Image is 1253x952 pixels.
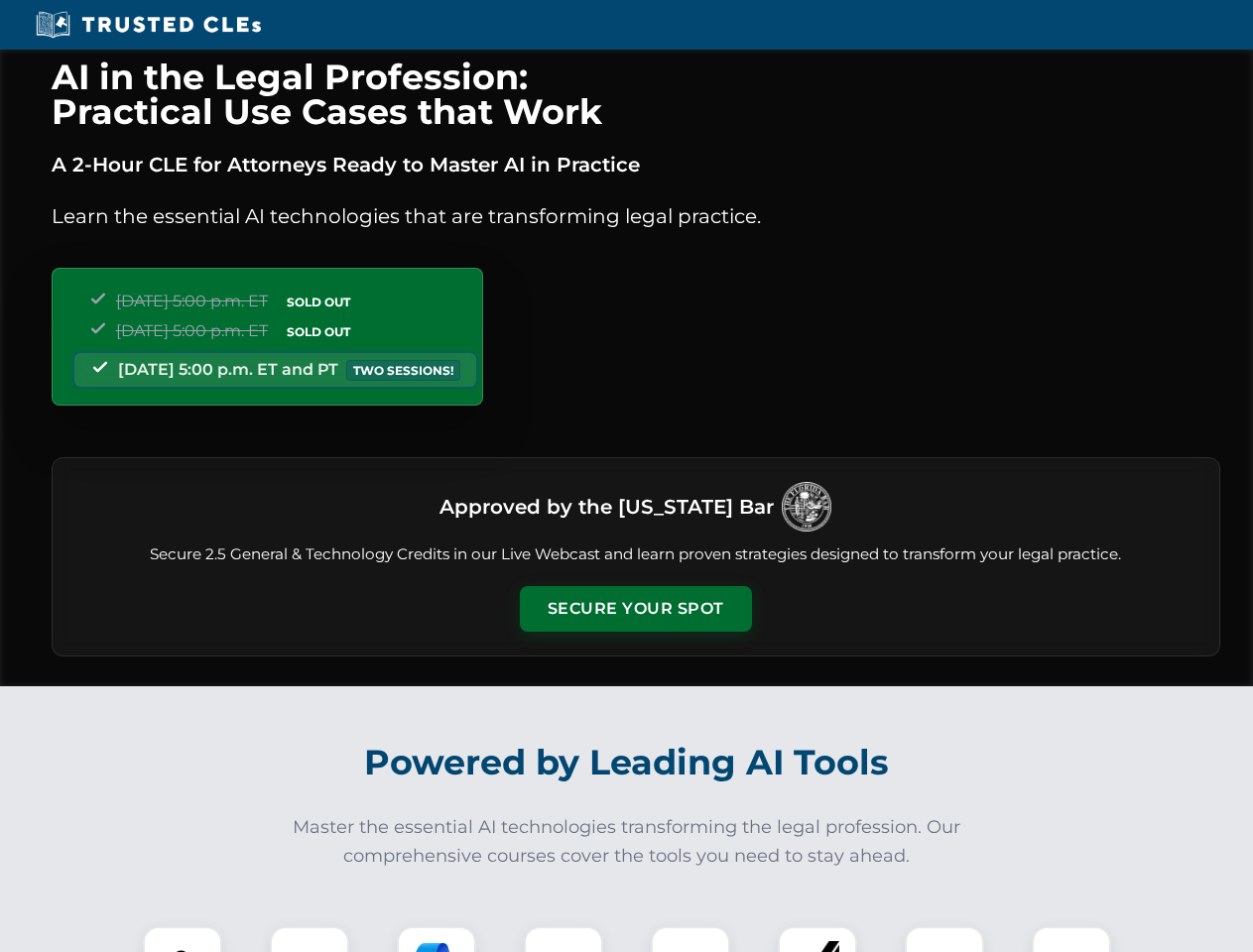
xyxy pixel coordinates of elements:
img: Logo [782,482,831,532]
img: Trusted CLEs [30,10,267,40]
span: [DATE] 5:00 p.m. ET [116,321,268,340]
p: Secure 2.5 General & Technology Credits in our Live Webcast and learn proven strategies designed ... [76,543,1195,566]
p: Master the essential AI technologies transforming the legal profession. Our comprehensive courses... [280,813,974,871]
button: Secure Your Spot [520,586,752,632]
span: [DATE] 5:00 p.m. ET [116,292,268,310]
p: A 2-Hour CLE for Attorneys Ready to Master AI in Practice [52,149,1220,180]
h3: Approved by the [US_STATE] Bar [439,489,774,525]
p: Learn the essential AI technologies that are transforming legal practice. [52,200,1220,232]
h1: AI in the Legal Profession: Practical Use Cases that Work [52,59,1220,129]
span: SOLD OUT [280,321,357,342]
span: SOLD OUT [280,292,357,312]
h2: Powered by Leading AI Tools [77,728,1177,797]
